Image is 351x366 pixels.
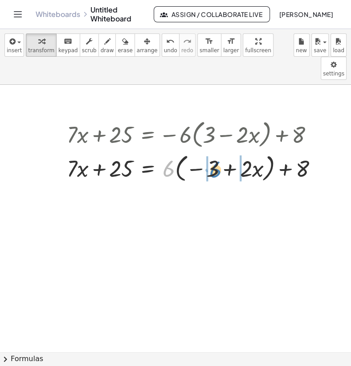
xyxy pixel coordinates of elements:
[321,57,347,80] button: settings
[82,47,97,54] span: scrub
[115,33,135,57] button: erase
[279,10,333,18] span: [PERSON_NAME]
[227,36,235,47] i: format_size
[137,47,158,54] span: arrange
[323,71,344,77] span: settings
[28,47,54,54] span: transform
[245,47,271,54] span: fullscreen
[98,33,116,57] button: draw
[166,36,175,47] i: undo
[181,47,193,54] span: redo
[56,33,80,57] button: keyboardkeypad
[223,47,239,54] span: larger
[294,33,310,57] button: new
[243,33,273,57] button: fullscreen
[183,36,192,47] i: redo
[205,36,213,47] i: format_size
[64,36,72,47] i: keyboard
[311,33,329,57] button: save
[331,33,347,57] button: load
[314,47,326,54] span: save
[80,33,99,57] button: scrub
[36,10,80,19] a: Whiteboards
[135,33,160,57] button: arrange
[164,47,177,54] span: undo
[58,47,78,54] span: keypad
[26,33,57,57] button: transform
[162,33,180,57] button: undoundo
[11,7,25,21] button: Toggle navigation
[296,47,307,54] span: new
[197,33,221,57] button: format_sizesmaller
[118,47,132,54] span: erase
[161,10,262,18] span: Assign / Collaborate Live
[272,6,340,22] button: [PERSON_NAME]
[4,33,24,57] button: insert
[154,6,270,22] button: Assign / Collaborate Live
[221,33,241,57] button: format_sizelarger
[333,47,344,54] span: load
[101,47,114,54] span: draw
[179,33,196,57] button: redoredo
[7,47,22,54] span: insert
[200,47,219,54] span: smaller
